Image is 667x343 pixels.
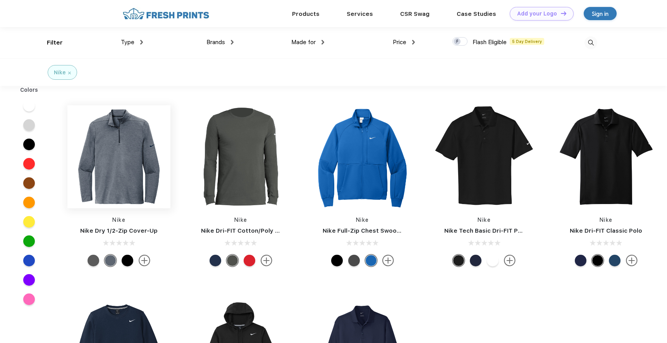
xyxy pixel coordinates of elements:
[592,255,603,266] div: Black
[201,227,325,234] a: Nike Dri-FIT Cotton/Poly Long Sleeve Tee
[54,69,66,77] div: Nike
[575,255,586,266] div: Midnight Navy
[584,36,597,49] img: desktop_search.svg
[80,227,158,234] a: Nike Dry 1/2-Zip Cover-Up
[244,255,255,266] div: University Red
[234,217,248,223] a: Nike
[189,105,292,208] img: func=resize&h=266
[88,255,99,266] div: Black Heather
[14,86,44,94] div: Colors
[600,217,613,223] a: Nike
[231,40,234,45] img: dropdown.png
[478,217,491,223] a: Nike
[473,39,507,46] span: Flash Eligible
[453,255,464,266] div: Black
[382,255,394,266] img: more.svg
[121,39,134,46] span: Type
[470,255,481,266] div: Midnight Navy
[291,39,316,46] span: Made for
[105,255,116,266] div: Navy Heather
[487,255,499,266] div: White
[433,105,536,208] img: func=resize&h=266
[321,40,324,45] img: dropdown.png
[140,40,143,45] img: dropdown.png
[356,217,369,223] a: Nike
[47,38,63,47] div: Filter
[311,105,414,208] img: func=resize&h=266
[412,40,415,45] img: dropdown.png
[570,227,642,234] a: Nike Dri-FIT Classic Polo
[504,255,516,266] img: more.svg
[365,255,377,266] div: Royal
[331,255,343,266] div: Black
[609,255,621,266] div: Court Blue
[139,255,150,266] img: more.svg
[112,217,125,223] a: Nike
[227,255,238,266] div: Anthracite
[67,105,170,208] img: func=resize&h=266
[592,9,609,18] div: Sign in
[292,10,320,17] a: Products
[626,255,638,266] img: more.svg
[393,39,406,46] span: Price
[206,39,225,46] span: Brands
[584,7,617,20] a: Sign in
[561,11,566,15] img: DT
[555,105,658,208] img: func=resize&h=266
[210,255,221,266] div: College Navy
[323,227,426,234] a: Nike Full-Zip Chest Swoosh Jacket
[120,7,211,21] img: fo%20logo%202.webp
[68,72,71,74] img: filter_cancel.svg
[122,255,133,266] div: Black
[261,255,272,266] img: more.svg
[444,227,527,234] a: Nike Tech Basic Dri-FIT Polo
[348,255,360,266] div: Anthracite
[517,10,557,17] div: Add your Logo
